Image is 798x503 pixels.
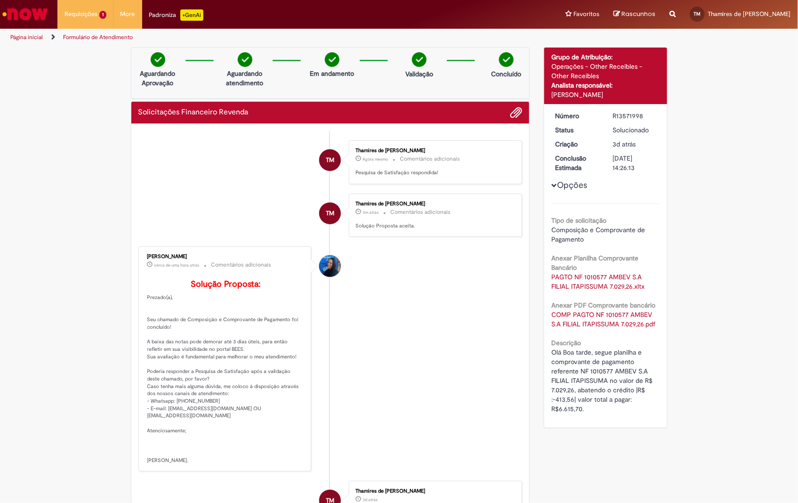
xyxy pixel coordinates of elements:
span: Composição e Comprovante de Pagamento [551,226,647,243]
span: TM [326,149,334,171]
time: 26/09/2025 17:22:49 [613,140,636,148]
a: Download de COMP PAGTO NF 1010577 AMBEV S.A FILIAL ITAPISSUMA 7.029,26.pdf [551,310,655,328]
div: [PERSON_NAME] [147,254,304,260]
p: Solução Proposta aceita. [355,222,512,230]
small: Comentários adicionais [400,155,460,163]
p: Aguardando atendimento [222,69,268,88]
div: Thamires de Moraes Melo [319,149,341,171]
h2: Solicitações Financeiro Revenda Histórico de tíquete [138,108,249,117]
div: Operações - Other Receibles - Other Receibles [551,62,660,81]
span: Olá Boa tarde, segue planilha e comprovante de pagamento referente NF 1010577 AMBEV S.A FILIAL IT... [551,348,654,413]
img: check-circle-green.png [412,52,427,67]
a: Formulário de Atendimento [63,33,133,41]
span: More [121,9,135,19]
a: Página inicial [10,33,43,41]
div: Thamires de Moraes Melo [319,203,341,224]
img: ServiceNow [1,5,49,24]
time: 26/09/2025 17:22:47 [363,497,378,503]
b: Descrição [551,339,581,347]
dt: Conclusão Estimada [548,154,606,172]
small: Comentários adicionais [211,261,272,269]
div: [PERSON_NAME] [551,90,660,99]
span: 1 [99,11,106,19]
div: Analista responsável: [551,81,660,90]
b: Solução Proposta: [191,279,260,290]
div: Thamires de [PERSON_NAME] [355,488,512,494]
img: check-circle-green.png [499,52,514,67]
span: TM [326,202,334,225]
span: cerca de uma hora atrás [154,262,200,268]
div: Grupo de Atribuição: [551,52,660,62]
span: 3d atrás [613,140,636,148]
span: Requisições [64,9,97,19]
b: Tipo de solicitação [551,216,606,225]
div: Luana Albuquerque [319,255,341,277]
time: 29/09/2025 11:55:21 [363,156,388,162]
p: Pesquisa de Satisfação respondida! [355,169,512,177]
span: 3m atrás [363,210,379,215]
span: TM [694,11,701,17]
span: Thamires de [PERSON_NAME] [708,10,791,18]
time: 29/09/2025 10:26:32 [154,262,200,268]
img: check-circle-green.png [151,52,165,67]
a: Rascunhos [613,10,655,19]
span: Favoritos [573,9,599,19]
div: Solucionado [613,125,657,135]
a: Download de PAGTO NF 1010577 AMBEV S.A FILIAL ITAPISSUMA 7.029,26.xltx [551,273,645,291]
div: Thamires de [PERSON_NAME] [355,201,512,207]
p: Aguardando Aprovação [135,69,181,88]
span: 3d atrás [363,497,378,503]
div: [DATE] 14:26:13 [613,154,657,172]
p: Validação [405,69,433,79]
p: +GenAi [180,9,203,21]
button: Adicionar anexos [510,106,522,119]
div: 26/09/2025 17:22:49 [613,139,657,149]
time: 29/09/2025 11:52:45 [363,210,379,215]
ul: Trilhas de página [7,29,525,46]
dt: Número [548,111,606,121]
p: Em andamento [310,69,354,78]
div: R13571998 [613,111,657,121]
div: Padroniza [149,9,203,21]
dt: Criação [548,139,606,149]
span: Agora mesmo [363,156,388,162]
p: Concluído [491,69,521,79]
dt: Status [548,125,606,135]
b: Anexar Planilha Comprovante Bancário [551,254,638,272]
p: Prezado(a), Seu chamado de Composição e Comprovante de Pagamento foi concluído! A baixa das notas... [147,280,304,464]
span: Rascunhos [621,9,655,18]
small: Comentários adicionais [390,208,451,216]
b: Anexar PDF Comprovante bancário [551,301,655,309]
img: check-circle-green.png [325,52,339,67]
div: Thamires de [PERSON_NAME] [355,148,512,154]
img: check-circle-green.png [238,52,252,67]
